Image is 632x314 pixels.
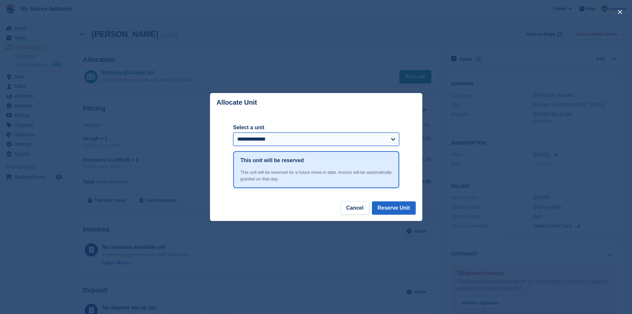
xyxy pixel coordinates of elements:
[615,7,625,17] button: close
[241,157,304,164] h1: This unit will be reserved
[217,99,257,106] p: Allocate Unit
[372,201,416,215] button: Reserve Unit
[241,169,392,182] div: This unit will be reserved for a future move-in date. Access will be automatically granted on tha...
[233,124,399,132] label: Select a unit
[340,201,369,215] button: Cancel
